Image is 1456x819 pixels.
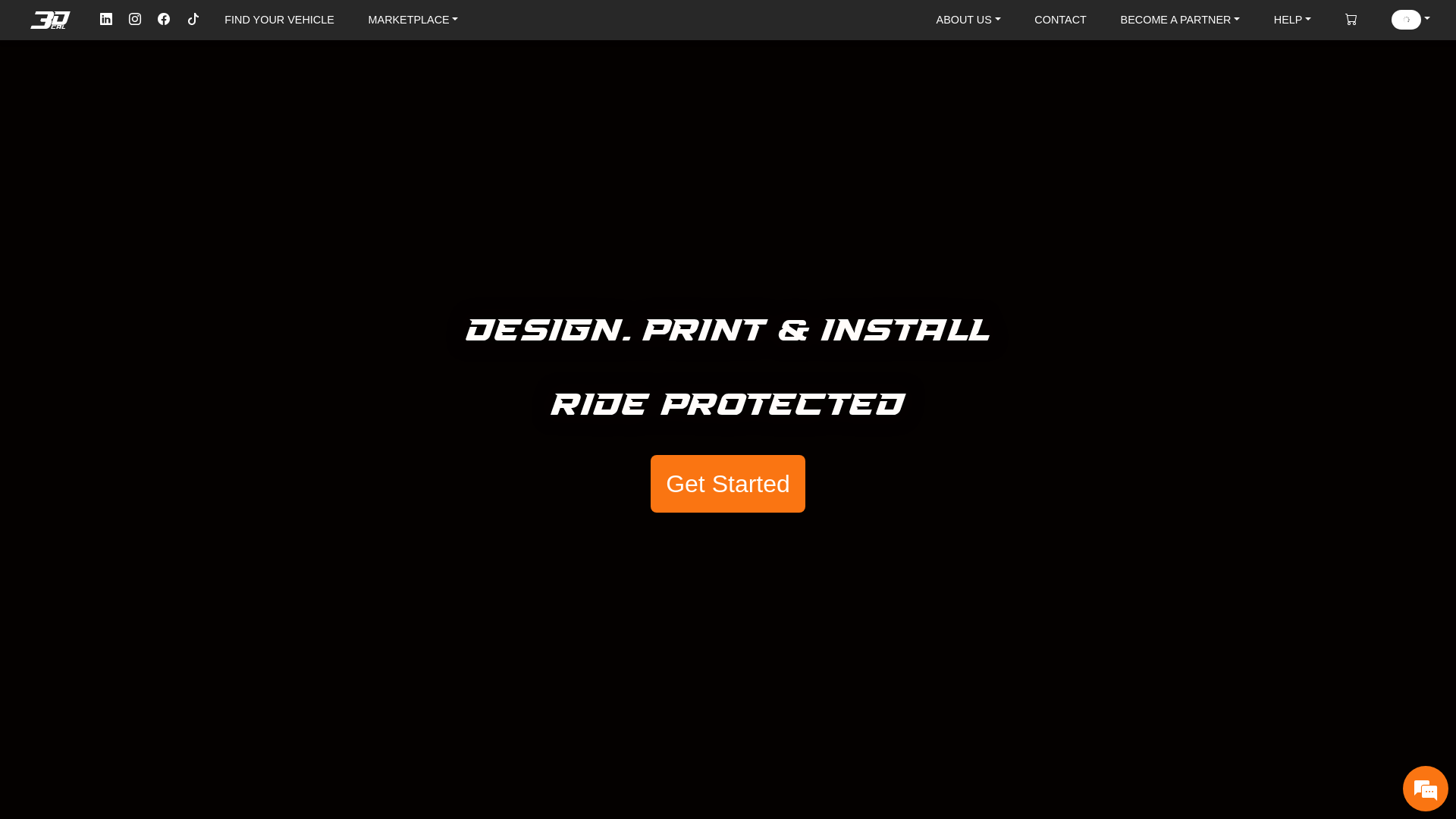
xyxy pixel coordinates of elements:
[466,306,990,356] h5: Design. Print & Install
[218,8,340,32] a: FIND YOUR VEHICLE
[930,8,1007,32] a: ABOUT US
[1268,8,1317,32] a: HELP
[1028,8,1092,32] a: CONTACT
[362,8,465,32] a: MARKETPLACE
[551,381,905,431] h5: Ride Protected
[651,455,805,513] button: Get Started
[1115,8,1246,32] a: BECOME A PARTNER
